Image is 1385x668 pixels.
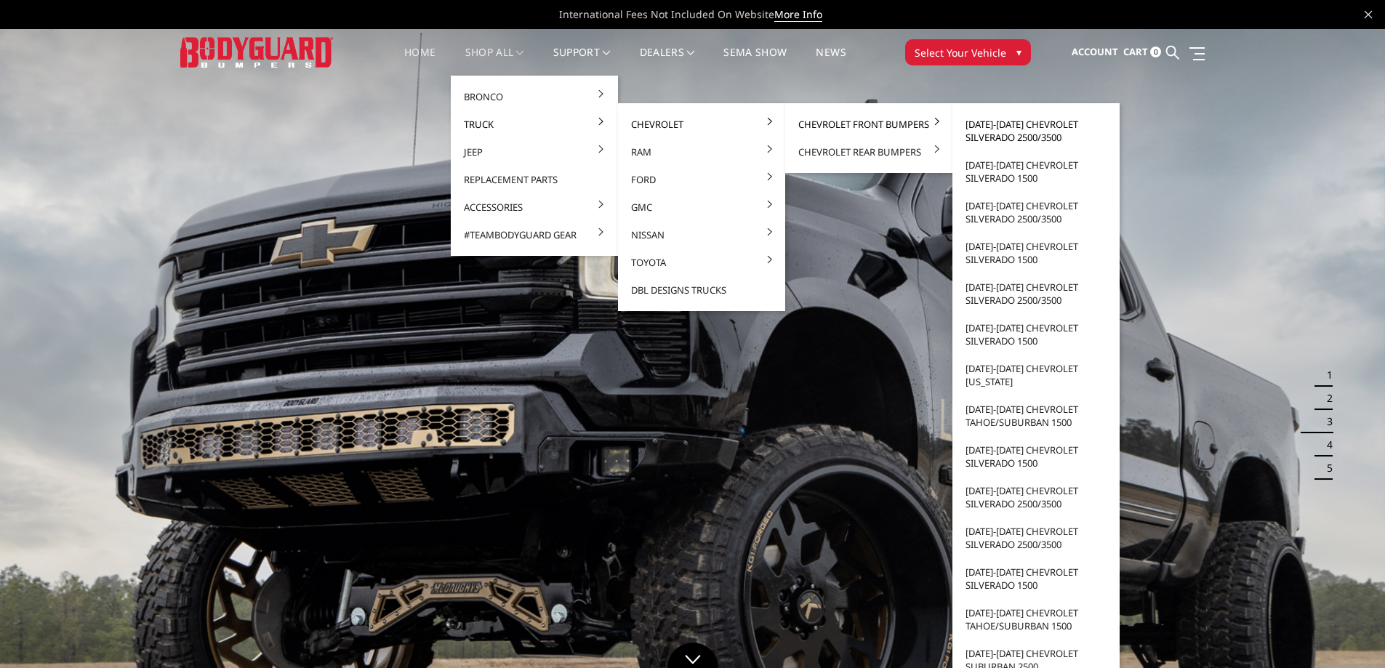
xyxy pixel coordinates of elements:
[958,273,1114,314] a: [DATE]-[DATE] Chevrolet Silverado 2500/3500
[958,436,1114,477] a: [DATE]-[DATE] Chevrolet Silverado 1500
[1072,45,1118,58] span: Account
[1318,410,1333,433] button: 3 of 5
[915,45,1006,60] span: Select Your Vehicle
[958,192,1114,233] a: [DATE]-[DATE] Chevrolet Silverado 2500/3500
[640,47,695,76] a: Dealers
[958,558,1114,599] a: [DATE]-[DATE] Chevrolet Silverado 1500
[958,355,1114,395] a: [DATE]-[DATE] Chevrolet [US_STATE]
[1318,456,1333,480] button: 5 of 5
[774,7,822,22] a: More Info
[624,221,779,249] a: Nissan
[1150,47,1161,57] span: 0
[624,249,779,276] a: Toyota
[624,193,779,221] a: GMC
[624,110,779,138] a: Chevrolet
[1123,45,1148,58] span: Cart
[1312,598,1385,668] iframe: Chat Widget
[1072,33,1118,72] a: Account
[457,166,612,193] a: Replacement Parts
[457,110,612,138] a: Truck
[905,39,1031,65] button: Select Your Vehicle
[180,37,333,67] img: BODYGUARD BUMPERS
[958,233,1114,273] a: [DATE]-[DATE] Chevrolet Silverado 1500
[958,477,1114,518] a: [DATE]-[DATE] Chevrolet Silverado 2500/3500
[1318,433,1333,456] button: 4 of 5
[958,314,1114,355] a: [DATE]-[DATE] Chevrolet Silverado 1500
[958,110,1114,151] a: [DATE]-[DATE] Chevrolet Silverado 2500/3500
[624,138,779,166] a: Ram
[457,83,612,110] a: Bronco
[791,138,947,166] a: Chevrolet Rear Bumpers
[457,138,612,166] a: Jeep
[1318,387,1333,410] button: 2 of 5
[1016,44,1021,60] span: ▾
[624,276,779,304] a: DBL Designs Trucks
[457,193,612,221] a: Accessories
[958,599,1114,640] a: [DATE]-[DATE] Chevrolet Tahoe/Suburban 1500
[723,47,787,76] a: SEMA Show
[404,47,435,76] a: Home
[624,166,779,193] a: Ford
[553,47,611,76] a: Support
[1318,363,1333,387] button: 1 of 5
[465,47,524,76] a: shop all
[1123,33,1161,72] a: Cart 0
[816,47,846,76] a: News
[667,643,718,668] a: Click to Down
[958,151,1114,192] a: [DATE]-[DATE] Chevrolet Silverado 1500
[791,110,947,138] a: Chevrolet Front Bumpers
[958,518,1114,558] a: [DATE]-[DATE] Chevrolet Silverado 2500/3500
[457,221,612,249] a: #TeamBodyguard Gear
[958,395,1114,436] a: [DATE]-[DATE] Chevrolet Tahoe/Suburban 1500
